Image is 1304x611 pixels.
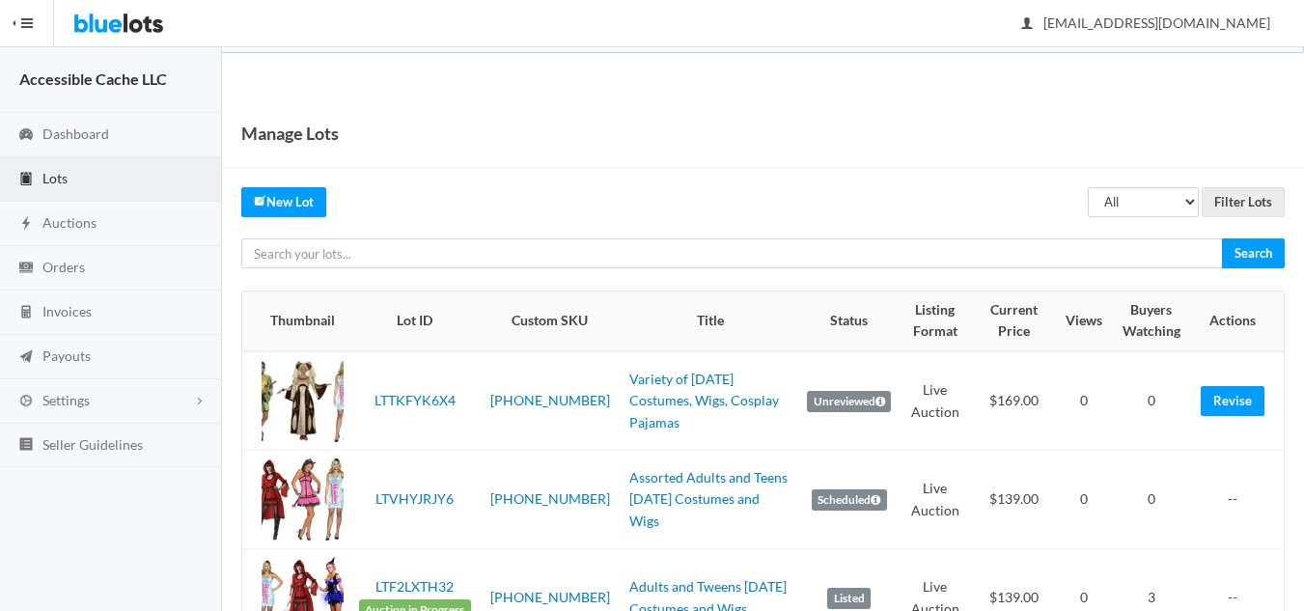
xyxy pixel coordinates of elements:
td: 0 [1058,351,1110,451]
span: Orders [42,259,85,275]
th: Current Price [971,292,1057,351]
span: Invoices [42,303,92,319]
ion-icon: create [254,194,266,207]
strong: Accessible Cache LLC [19,69,167,88]
span: [EMAIL_ADDRESS][DOMAIN_NAME] [1022,14,1270,31]
a: [PHONE_NUMBER] [490,589,610,605]
th: Views [1058,292,1110,351]
td: $169.00 [971,351,1057,451]
th: Custom SKU [479,292,622,351]
span: Lots [42,170,68,186]
a: [PHONE_NUMBER] [490,392,610,408]
th: Listing Format [899,292,971,351]
td: $139.00 [971,451,1057,549]
ion-icon: cog [16,393,36,411]
input: Search [1222,238,1285,268]
ion-icon: paper plane [16,348,36,367]
a: createNew Lot [241,187,326,217]
td: 0 [1110,451,1193,549]
ion-icon: calculator [16,304,36,322]
label: Unreviewed [807,391,891,412]
a: LTF2LXTH32 [375,578,454,595]
a: LTTKFYK6X4 [375,392,456,408]
th: Title [622,292,800,351]
th: Buyers Watching [1110,292,1193,351]
a: Revise [1201,386,1264,416]
ion-icon: clipboard [16,171,36,189]
td: Live Auction [899,451,971,549]
th: Actions [1193,292,1284,351]
span: Seller Guidelines [42,436,143,453]
ion-icon: speedometer [16,126,36,145]
ion-icon: flash [16,215,36,234]
th: Thumbnail [242,292,351,351]
input: Search your lots... [241,238,1223,268]
a: [PHONE_NUMBER] [490,490,610,507]
a: Assorted Adults and Teens [DATE] Costumes and Wigs [629,469,788,529]
span: Settings [42,392,90,408]
span: Payouts [42,347,91,364]
ion-icon: person [1017,15,1037,34]
a: Variety of [DATE] Costumes, Wigs, Cosplay Pajamas [629,371,779,430]
h1: Manage Lots [241,119,339,148]
a: LTVHYJRJY6 [375,490,454,507]
td: Live Auction [899,351,971,451]
ion-icon: cash [16,260,36,278]
th: Lot ID [351,292,479,351]
td: 0 [1058,451,1110,549]
ion-icon: list box [16,436,36,455]
label: Scheduled [812,489,887,511]
th: Status [799,292,899,351]
td: -- [1193,451,1284,549]
label: Listed [827,588,871,609]
td: 0 [1110,351,1193,451]
span: Auctions [42,214,97,231]
span: Dashboard [42,125,109,142]
input: Filter Lots [1202,187,1285,217]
